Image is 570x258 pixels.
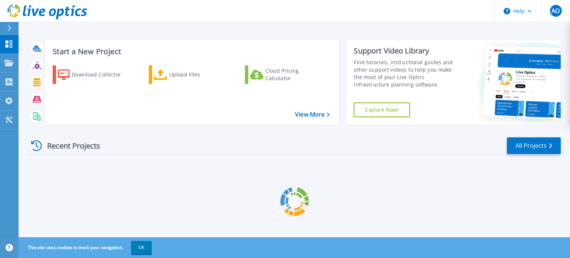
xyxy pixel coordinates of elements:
[29,137,110,155] div: Recent Projects
[149,65,232,84] a: Upload Files
[354,102,410,117] a: Explore Now!
[72,67,131,82] div: Download Collector
[169,67,229,82] div: Upload Files
[507,137,561,154] a: All Projects
[131,241,152,254] button: OK
[295,111,330,118] a: View More
[354,59,461,88] div: Find tutorials, instructional guides and other support videos to help you make the most of your L...
[53,65,135,84] a: Download Collector
[551,8,560,14] span: AO
[354,46,461,56] div: Support Video Library
[53,48,330,56] h3: Start a New Project
[245,65,328,84] a: Cloud Pricing Calculator
[265,67,325,82] div: Cloud Pricing Calculator
[20,241,152,254] span: This site uses cookies to track your navigation.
